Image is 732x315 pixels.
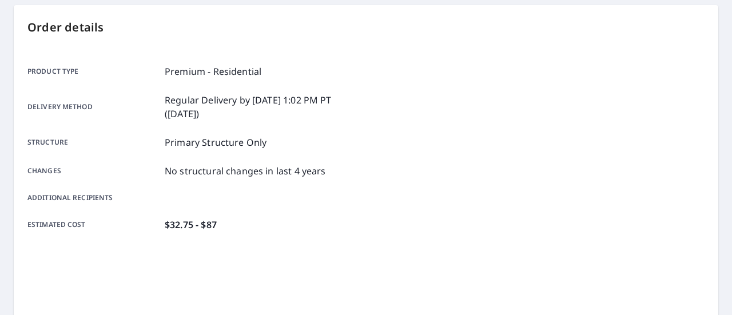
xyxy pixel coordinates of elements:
[27,135,160,149] p: Structure
[27,19,705,36] p: Order details
[27,193,160,203] p: Additional recipients
[27,164,160,178] p: Changes
[165,93,359,121] p: Regular Delivery by [DATE] 1:02 PM PT ([DATE])
[165,164,326,178] p: No structural changes in last 4 years
[165,135,266,149] p: Primary Structure Only
[27,65,160,78] p: Product type
[165,65,261,78] p: Premium - Residential
[165,218,217,232] p: $32.75 - $87
[27,218,160,232] p: Estimated cost
[27,93,160,121] p: Delivery method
